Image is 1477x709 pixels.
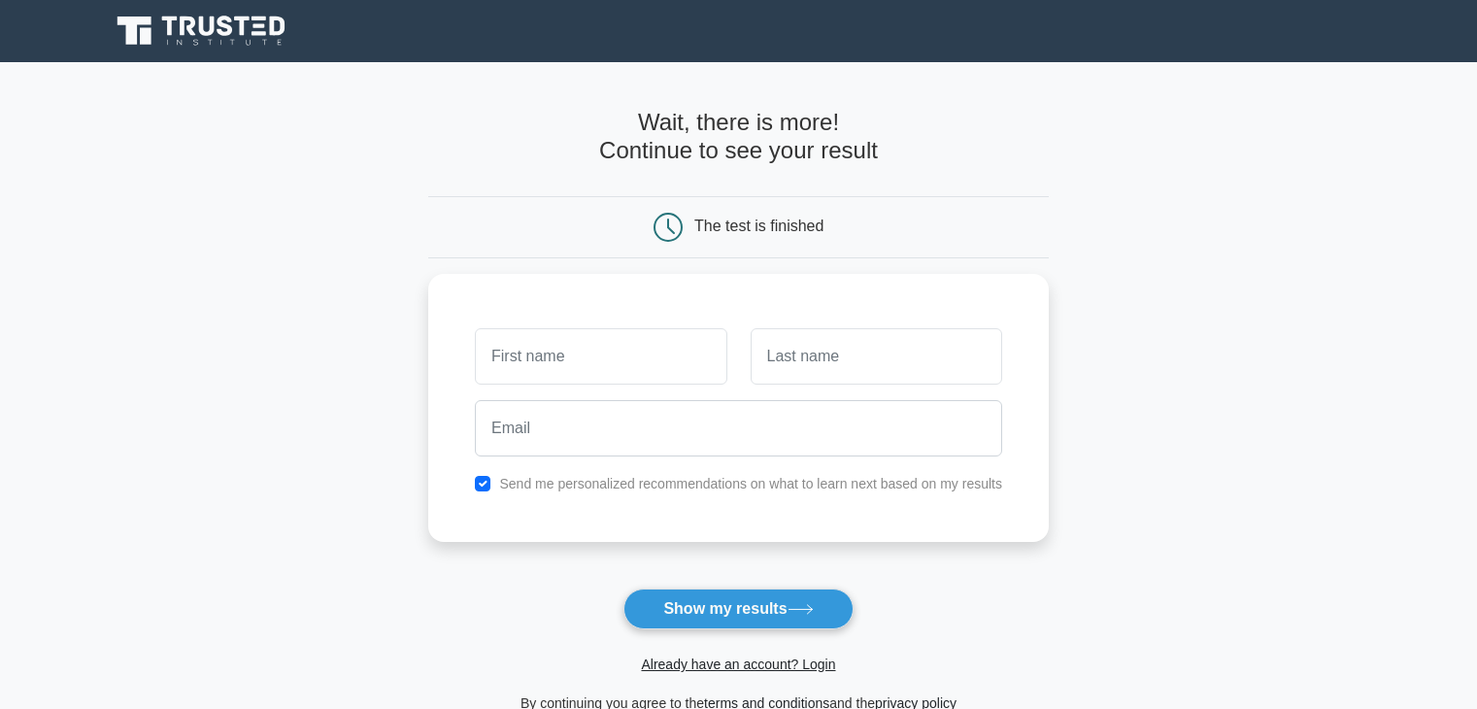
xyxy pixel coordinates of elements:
[623,589,853,629] button: Show my results
[751,328,1002,385] input: Last name
[428,109,1049,165] h4: Wait, there is more! Continue to see your result
[475,328,726,385] input: First name
[694,218,823,234] div: The test is finished
[475,400,1002,456] input: Email
[499,476,1002,491] label: Send me personalized recommendations on what to learn next based on my results
[641,657,835,672] a: Already have an account? Login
